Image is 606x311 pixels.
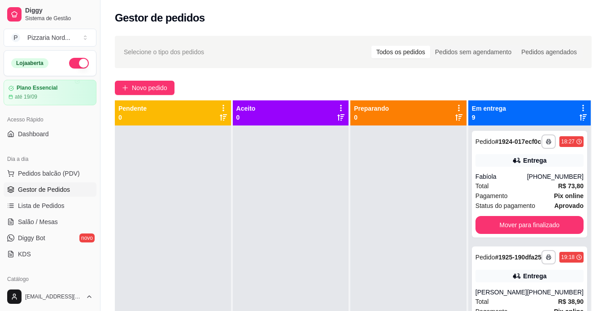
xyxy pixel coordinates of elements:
article: até 19/09 [15,93,37,100]
div: Fabíola [475,172,527,181]
strong: # 1924-017ecf0c [495,138,541,145]
div: Entrega [523,272,546,281]
span: Dashboard [18,130,49,138]
button: Pedidos balcão (PDV) [4,166,96,181]
strong: aprovado [554,202,584,209]
span: Pedido [475,138,495,145]
a: Salão / Mesas [4,215,96,229]
span: Selecione o tipo dos pedidos [124,47,204,57]
p: 0 [354,113,389,122]
button: Novo pedido [115,81,174,95]
span: Sistema de Gestão [25,15,93,22]
strong: R$ 73,80 [558,182,584,190]
span: Pedido [475,254,495,261]
button: Select a team [4,29,96,47]
span: Pagamento [475,191,508,201]
p: 9 [472,113,506,122]
span: Total [475,297,489,307]
a: Plano Essencialaté 19/09 [4,80,96,105]
div: Entrega [523,156,546,165]
h2: Gestor de pedidos [115,11,205,25]
strong: # 1925-190dfa25 [495,254,541,261]
p: Pendente [118,104,147,113]
div: [PHONE_NUMBER] [527,172,584,181]
div: [PERSON_NAME] [475,288,527,297]
span: Novo pedido [132,83,167,93]
a: Diggy Botnovo [4,231,96,245]
span: KDS [18,250,31,259]
a: Lista de Pedidos [4,199,96,213]
p: Aceito [236,104,256,113]
span: Status do pagamento [475,201,535,211]
div: [PHONE_NUMBER] [527,288,584,297]
span: Pedidos balcão (PDV) [18,169,80,178]
a: Dashboard [4,127,96,141]
article: Plano Essencial [17,85,57,91]
span: Gestor de Pedidos [18,185,70,194]
div: Dia a dia [4,152,96,166]
button: Alterar Status [69,58,89,69]
a: DiggySistema de Gestão [4,4,96,25]
p: Em entrega [472,104,506,113]
span: Diggy [25,7,93,15]
div: Pedidos agendados [516,46,582,58]
button: Mover para finalizado [475,216,584,234]
a: KDS [4,247,96,261]
span: [EMAIL_ADDRESS][DOMAIN_NAME] [25,293,82,300]
div: Pizzaria Nord ... [27,33,70,42]
span: Diggy Bot [18,233,45,242]
span: Lista de Pedidos [18,201,65,210]
span: Salão / Mesas [18,217,58,226]
span: Total [475,181,489,191]
strong: R$ 38,90 [558,298,584,305]
div: Pedidos sem agendamento [430,46,516,58]
p: 0 [118,113,147,122]
div: 19:18 [561,254,575,261]
button: [EMAIL_ADDRESS][DOMAIN_NAME] [4,286,96,307]
span: P [11,33,20,42]
div: 18:27 [561,138,575,145]
p: Preparando [354,104,389,113]
div: Loja aberta [11,58,48,68]
div: Acesso Rápido [4,112,96,127]
strong: Pix online [554,192,584,199]
span: plus [122,85,128,91]
p: 0 [236,113,256,122]
div: Catálogo [4,272,96,286]
a: Gestor de Pedidos [4,182,96,197]
div: Todos os pedidos [371,46,430,58]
